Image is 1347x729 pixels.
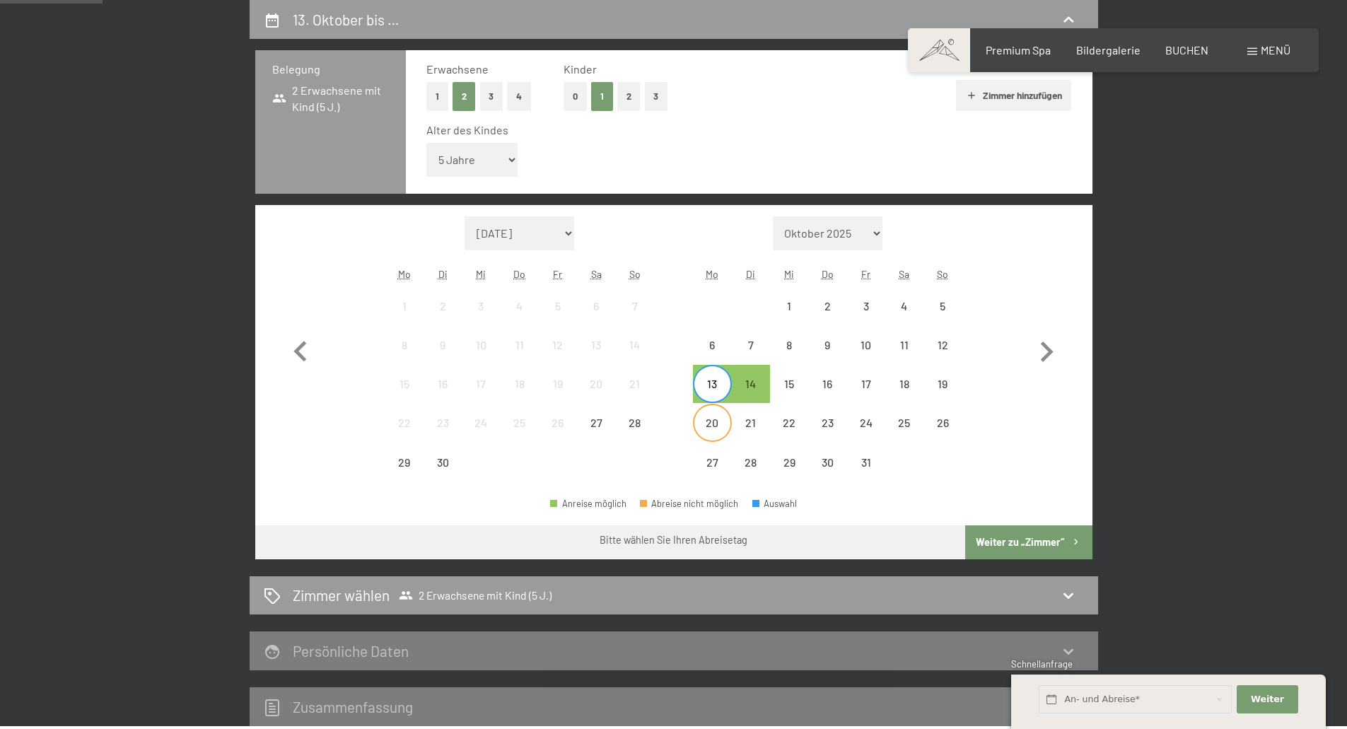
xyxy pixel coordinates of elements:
[615,404,653,442] div: Sun Sep 28 2025
[937,268,948,280] abbr: Sonntag
[848,378,883,414] div: 17
[694,378,730,414] div: 13
[617,378,652,414] div: 21
[426,62,489,76] span: Erwachsene
[463,301,498,336] div: 3
[923,286,962,325] div: Abreise nicht möglich
[539,286,577,325] div: Abreise nicht möglich
[550,499,626,508] div: Anreise möglich
[645,82,668,111] button: 3
[733,378,769,414] div: 14
[426,82,448,111] button: 1
[501,365,539,403] div: Thu Sep 18 2025
[425,378,460,414] div: 16
[885,365,923,403] div: Sat Oct 18 2025
[591,82,613,111] button: 1
[770,365,808,403] div: Wed Oct 15 2025
[694,457,730,492] div: 27
[424,286,462,325] div: Abreise nicht möglich
[540,417,576,453] div: 26
[846,365,885,403] div: Fri Oct 17 2025
[848,457,883,492] div: 31
[463,417,498,453] div: 24
[771,301,807,336] div: 1
[424,286,462,325] div: Tue Sep 02 2025
[578,417,614,453] div: 27
[424,404,462,442] div: Tue Sep 23 2025
[925,378,960,414] div: 19
[577,326,615,364] div: Sat Sep 13 2025
[846,326,885,364] div: Abreise nicht möglich
[965,525,1092,559] button: Weiter zu „Zimmer“
[1076,43,1141,57] a: Bildergalerie
[462,404,500,442] div: Abreise nicht möglich
[732,365,770,403] div: Abreise möglich
[1251,693,1284,706] span: Weiter
[462,326,500,364] div: Wed Sep 10 2025
[733,417,769,453] div: 21
[272,62,389,77] h3: Belegung
[577,365,615,403] div: Sat Sep 20 2025
[577,404,615,442] div: Abreise nicht möglich
[564,82,587,111] button: 0
[808,443,846,481] div: Thu Oct 30 2025
[540,378,576,414] div: 19
[846,326,885,364] div: Fri Oct 10 2025
[1237,685,1298,714] button: Weiter
[771,457,807,492] div: 29
[591,268,602,280] abbr: Samstag
[732,404,770,442] div: Abreise nicht möglich
[501,404,539,442] div: Thu Sep 25 2025
[885,365,923,403] div: Abreise nicht möglich
[507,82,531,111] button: 4
[846,286,885,325] div: Abreise nicht möglich
[885,286,923,325] div: Sat Oct 04 2025
[462,365,500,403] div: Wed Sep 17 2025
[848,339,883,375] div: 10
[693,365,731,403] div: Mon Oct 13 2025
[923,326,962,364] div: Sun Oct 12 2025
[808,326,846,364] div: Abreise nicht möglich
[923,365,962,403] div: Sun Oct 19 2025
[746,268,755,280] abbr: Dienstag
[539,404,577,442] div: Fri Sep 26 2025
[693,443,731,481] div: Mon Oct 27 2025
[732,326,770,364] div: Tue Oct 07 2025
[425,417,460,453] div: 23
[617,339,652,375] div: 14
[425,457,460,492] div: 30
[693,443,731,481] div: Abreise nicht möglich
[385,404,424,442] div: Mon Sep 22 2025
[986,43,1051,57] a: Premium Spa
[615,365,653,403] div: Sun Sep 21 2025
[1026,216,1067,482] button: Nächster Monat
[923,326,962,364] div: Abreise nicht möglich
[925,301,960,336] div: 5
[424,365,462,403] div: Tue Sep 16 2025
[463,339,498,375] div: 10
[885,326,923,364] div: Abreise nicht möglich
[385,326,424,364] div: Abreise nicht möglich
[693,326,731,364] div: Abreise nicht möglich
[462,286,500,325] div: Abreise nicht möglich
[808,365,846,403] div: Thu Oct 16 2025
[502,339,537,375] div: 11
[706,268,718,280] abbr: Montag
[462,286,500,325] div: Wed Sep 03 2025
[848,417,883,453] div: 24
[822,268,834,280] abbr: Donnerstag
[617,301,652,336] div: 7
[923,404,962,442] div: Abreise nicht möglich
[578,339,614,375] div: 13
[501,286,539,325] div: Abreise nicht möglich
[476,268,486,280] abbr: Mittwoch
[899,268,909,280] abbr: Samstag
[425,301,460,336] div: 2
[694,417,730,453] div: 20
[732,443,770,481] div: Abreise nicht möglich
[808,404,846,442] div: Thu Oct 23 2025
[887,378,922,414] div: 18
[385,443,424,481] div: Mon Sep 29 2025
[502,378,537,414] div: 18
[846,443,885,481] div: Fri Oct 31 2025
